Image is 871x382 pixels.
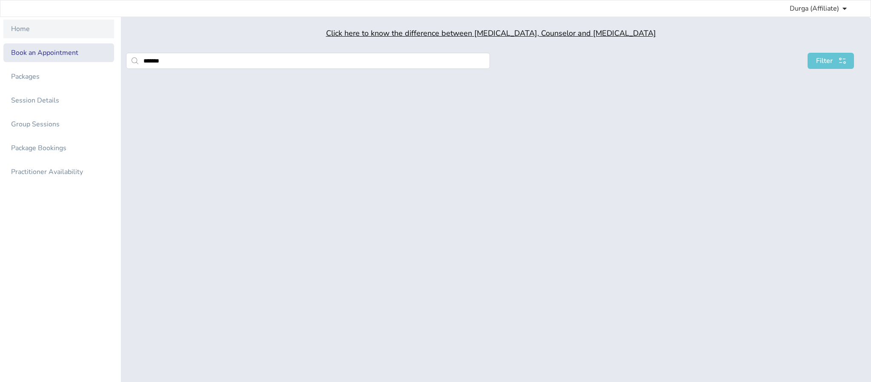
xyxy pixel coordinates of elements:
span: Durga (Affiliate) [790,3,839,14]
div: Packages [11,71,40,82]
div: Practitioner Availability [11,167,83,177]
img: search111.svg [836,56,849,66]
div: Package Bookings [11,143,66,153]
div: Session Details [11,95,59,105]
div: Group Sessions [11,119,60,129]
span: Filter [816,56,833,66]
div: Book an Appointment [11,48,78,58]
div: Home [11,24,30,34]
span: Click here to know the difference between [MEDICAL_DATA], Counselor and [MEDICAL_DATA] [326,28,656,38]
